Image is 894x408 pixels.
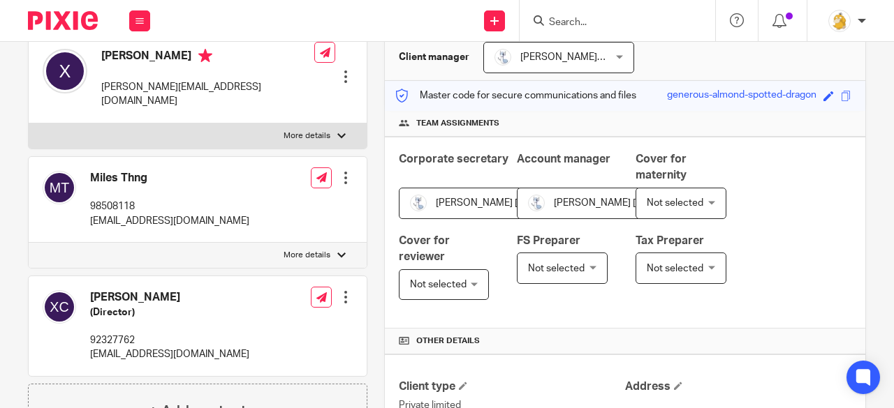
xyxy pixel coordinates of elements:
[284,250,330,261] p: More details
[528,195,545,211] img: images.jfif
[667,88,816,104] div: generous-almond-spotted-dragon
[410,195,427,211] img: images.jfif
[101,49,314,66] h4: [PERSON_NAME]
[399,50,469,64] h3: Client manager
[399,379,625,394] h4: Client type
[90,333,249,347] p: 92327762
[636,153,687,181] span: Cover for maternity
[494,49,511,66] img: images.jfif
[90,214,249,228] p: [EMAIL_ADDRESS][DOMAIN_NAME]
[284,130,330,142] p: More details
[90,290,249,305] h4: [PERSON_NAME]
[90,199,249,213] p: 98508118
[647,198,703,208] span: Not selected
[636,235,704,246] span: Tax Preparer
[436,198,592,208] span: [PERSON_NAME] [PERSON_NAME]
[43,171,76,204] img: svg%3E
[399,235,450,262] span: Cover for reviewer
[43,49,87,93] img: svg%3E
[528,264,585,273] span: Not selected
[554,198,710,208] span: [PERSON_NAME] [PERSON_NAME]
[198,49,212,63] i: Primary
[517,153,610,165] span: Account manager
[517,235,580,246] span: FS Preparer
[416,118,499,129] span: Team assignments
[101,80,314,109] p: [PERSON_NAME][EMAIL_ADDRESS][DOMAIN_NAME]
[395,89,636,103] p: Master code for secure communications and files
[90,305,249,319] h5: (Director)
[399,153,508,165] span: Corporate secretary
[520,52,676,62] span: [PERSON_NAME] [PERSON_NAME]
[647,264,703,273] span: Not selected
[43,290,76,324] img: svg%3E
[625,379,851,394] h4: Address
[416,335,480,347] span: Other details
[90,347,249,361] p: [EMAIL_ADDRESS][DOMAIN_NAME]
[90,171,249,186] h4: Miles Thng
[28,11,98,30] img: Pixie
[828,10,851,32] img: MicrosoftTeams-image.png
[548,17,673,29] input: Search
[410,280,467,289] span: Not selected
